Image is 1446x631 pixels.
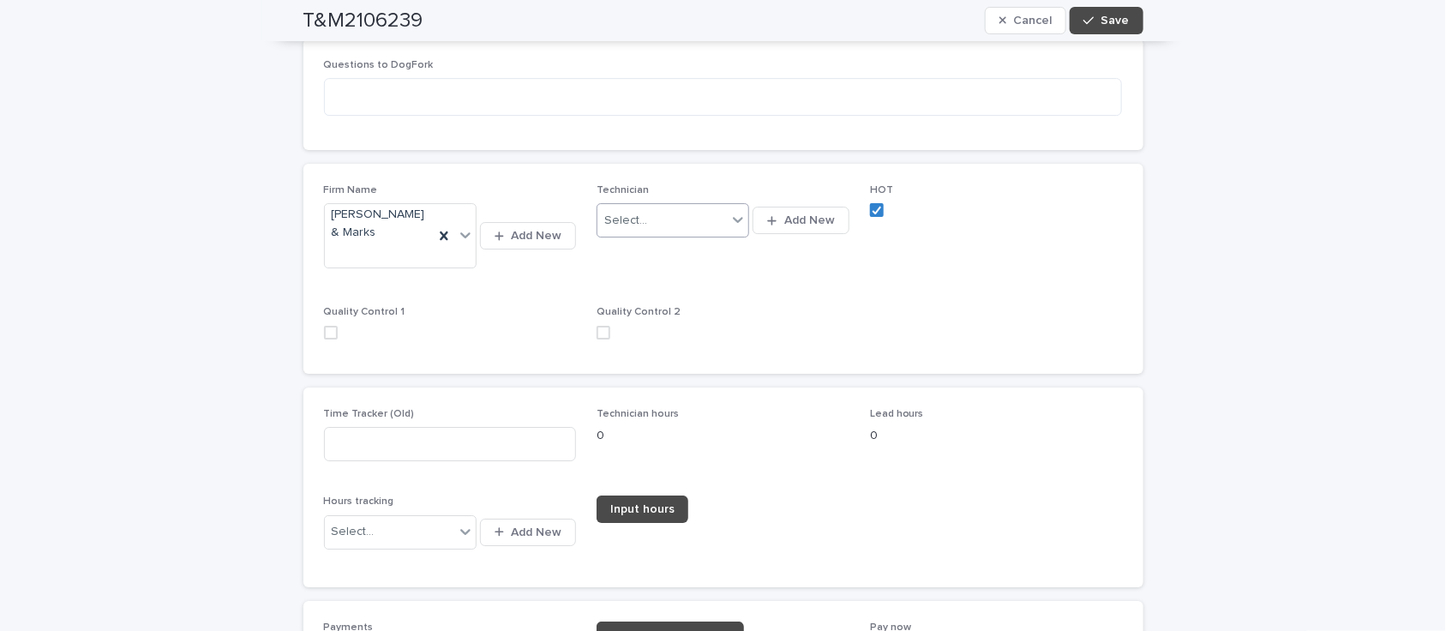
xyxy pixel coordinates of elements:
span: Add New [511,526,561,538]
span: Technician [597,185,649,195]
button: Add New [480,519,576,546]
span: Add New [784,214,835,226]
span: Input hours [610,503,675,515]
span: Add New [511,230,561,242]
p: 0 [870,427,1123,445]
button: Cancel [985,7,1067,34]
span: Quality Control 1 [324,307,405,317]
a: Input hours [597,496,688,523]
span: [PERSON_NAME] & Marks [332,206,427,242]
p: 0 [597,427,849,445]
span: Time Tracker (Old) [324,409,415,419]
button: Add New [753,207,849,234]
span: HOT [870,185,893,195]
span: Firm Name [324,185,378,195]
h2: T&M2106239 [303,9,423,33]
button: Save [1070,7,1143,34]
span: Hours tracking [324,496,394,507]
div: Select... [604,212,647,230]
span: Questions to DogFork [324,60,434,70]
span: Quality Control 2 [597,307,681,317]
div: Select... [332,523,375,541]
button: Add New [480,222,576,249]
span: Lead hours [870,409,924,419]
span: Save [1101,15,1130,27]
span: Cancel [1013,15,1052,27]
span: Technician hours [597,409,679,419]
